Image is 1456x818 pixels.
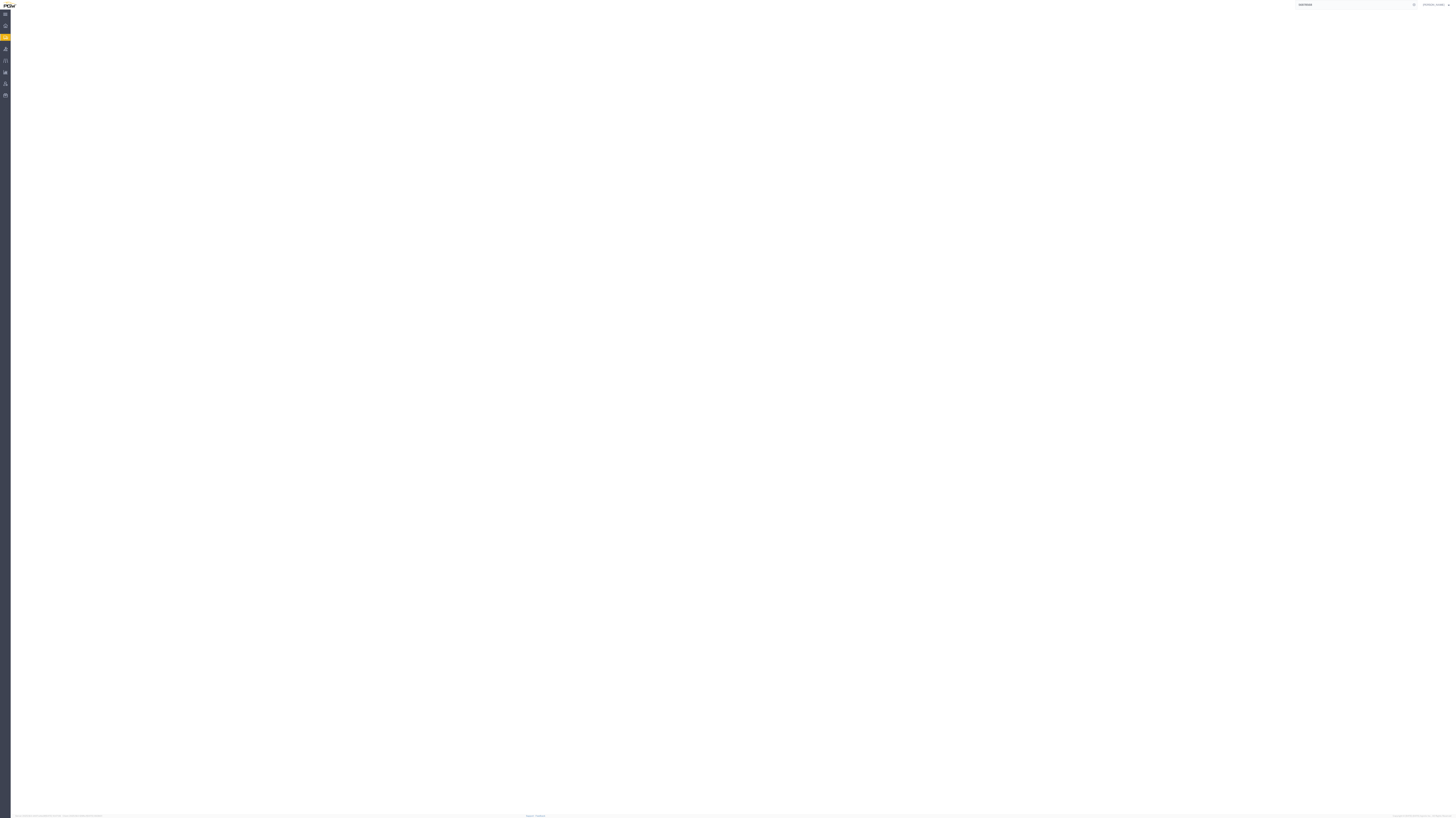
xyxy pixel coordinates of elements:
[3,2,16,8] img: logo
[11,10,1456,814] iframe: FS Legacy Container
[1296,0,1411,9] input: Search for shipment number, reference number
[87,815,102,817] span: [DATE] 09:39:01
[45,815,61,817] span: [DATE] 10:47:06
[1393,814,1451,818] span: Copyright © [DATE]-[DATE] Agistix Inc., All Rights Reserved
[536,815,545,817] a: Feedback
[1423,3,1445,7] span: Ksenia Gushchina-Kerecz
[15,815,61,817] span: Server: 2025.19.0-d447cefac8f
[1423,2,1451,7] button: [PERSON_NAME]
[63,815,102,817] span: Client: 2025.19.0-129fbcf
[526,815,536,817] a: Support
